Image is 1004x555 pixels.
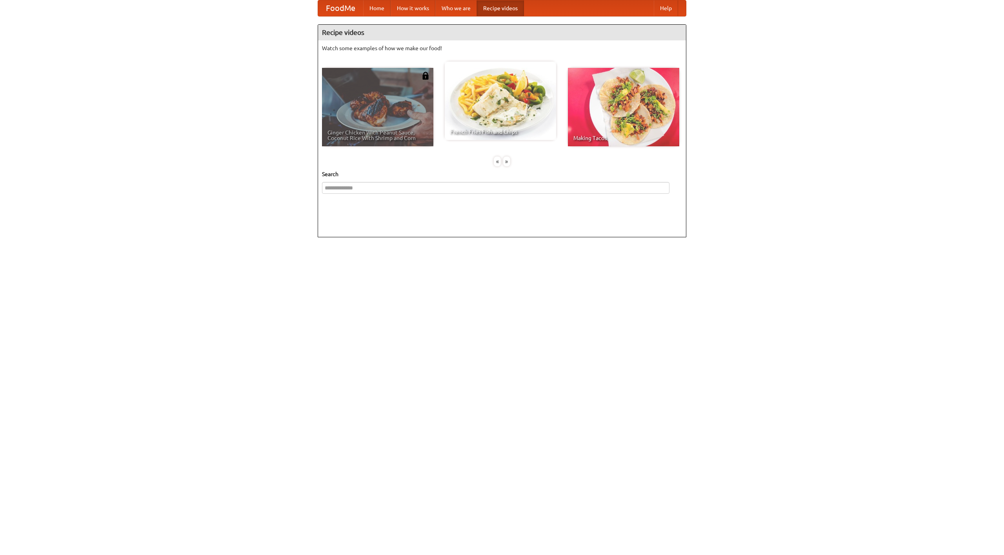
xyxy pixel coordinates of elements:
a: Who we are [435,0,477,16]
a: Help [654,0,678,16]
div: » [503,156,510,166]
h5: Search [322,170,682,178]
h4: Recipe videos [318,25,686,40]
img: 483408.png [422,72,429,80]
span: Making Tacos [573,135,674,141]
a: How it works [391,0,435,16]
a: French Fries Fish and Chips [445,62,556,140]
div: « [494,156,501,166]
a: Making Tacos [568,68,679,146]
a: Recipe videos [477,0,524,16]
a: FoodMe [318,0,363,16]
span: French Fries Fish and Chips [450,129,551,135]
a: Home [363,0,391,16]
p: Watch some examples of how we make our food! [322,44,682,52]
